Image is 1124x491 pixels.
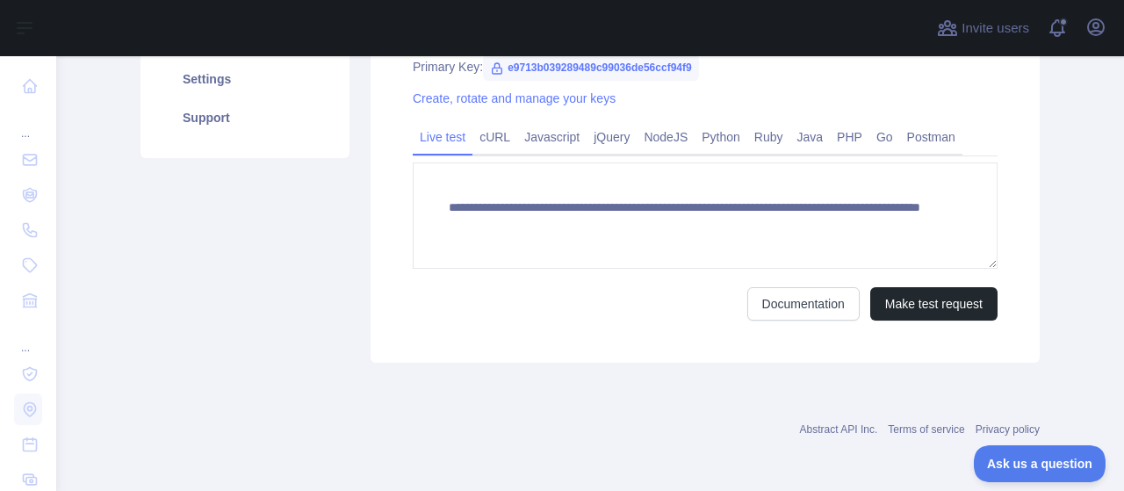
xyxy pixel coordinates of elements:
[900,123,962,151] a: Postman
[976,423,1040,436] a: Privacy policy
[747,287,860,321] a: Documentation
[830,123,869,151] a: PHP
[517,123,587,151] a: Javascript
[472,123,517,151] a: cURL
[637,123,695,151] a: NodeJS
[800,423,878,436] a: Abstract API Inc.
[483,54,699,81] span: e9713b039289489c99036de56ccf94f9
[933,14,1033,42] button: Invite users
[14,105,42,141] div: ...
[974,445,1106,482] iframe: Toggle Customer Support
[413,91,616,105] a: Create, rotate and manage your keys
[747,123,790,151] a: Ruby
[870,287,998,321] button: Make test request
[888,423,964,436] a: Terms of service
[790,123,831,151] a: Java
[162,60,328,98] a: Settings
[162,98,328,137] a: Support
[869,123,900,151] a: Go
[587,123,637,151] a: jQuery
[962,18,1029,39] span: Invite users
[14,320,42,355] div: ...
[695,123,747,151] a: Python
[413,123,472,151] a: Live test
[413,58,998,76] div: Primary Key:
